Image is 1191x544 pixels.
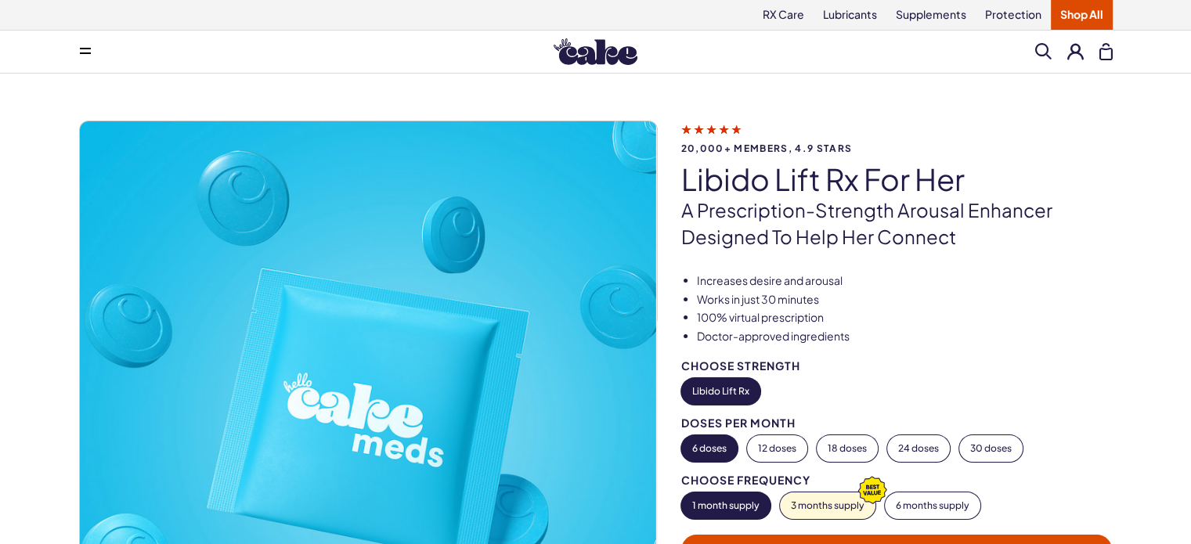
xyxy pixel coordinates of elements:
li: Doctor-approved ingredients [697,329,1113,344]
div: Choose Strength [681,360,1113,372]
img: Hello Cake [554,38,637,65]
h1: Libido Lift Rx For Her [681,163,1113,196]
button: 3 months supply [780,492,875,519]
button: 1 month supply [681,492,771,519]
button: 6 doses [681,435,738,462]
span: 20,000+ members, 4.9 stars [681,143,1113,153]
a: 20,000+ members, 4.9 stars [681,122,1113,153]
button: 18 doses [817,435,878,462]
button: 6 months supply [885,492,980,519]
li: Increases desire and arousal [697,273,1113,289]
div: Choose Frequency [681,474,1113,486]
div: Doses per Month [681,417,1113,429]
li: Works in just 30 minutes [697,292,1113,308]
li: 100% virtual prescription [697,310,1113,326]
button: Libido Lift Rx [681,378,760,405]
button: 30 doses [959,435,1023,462]
p: A prescription-strength arousal enhancer designed to help her connect [681,197,1113,250]
button: 12 doses [747,435,807,462]
button: 24 doses [887,435,950,462]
